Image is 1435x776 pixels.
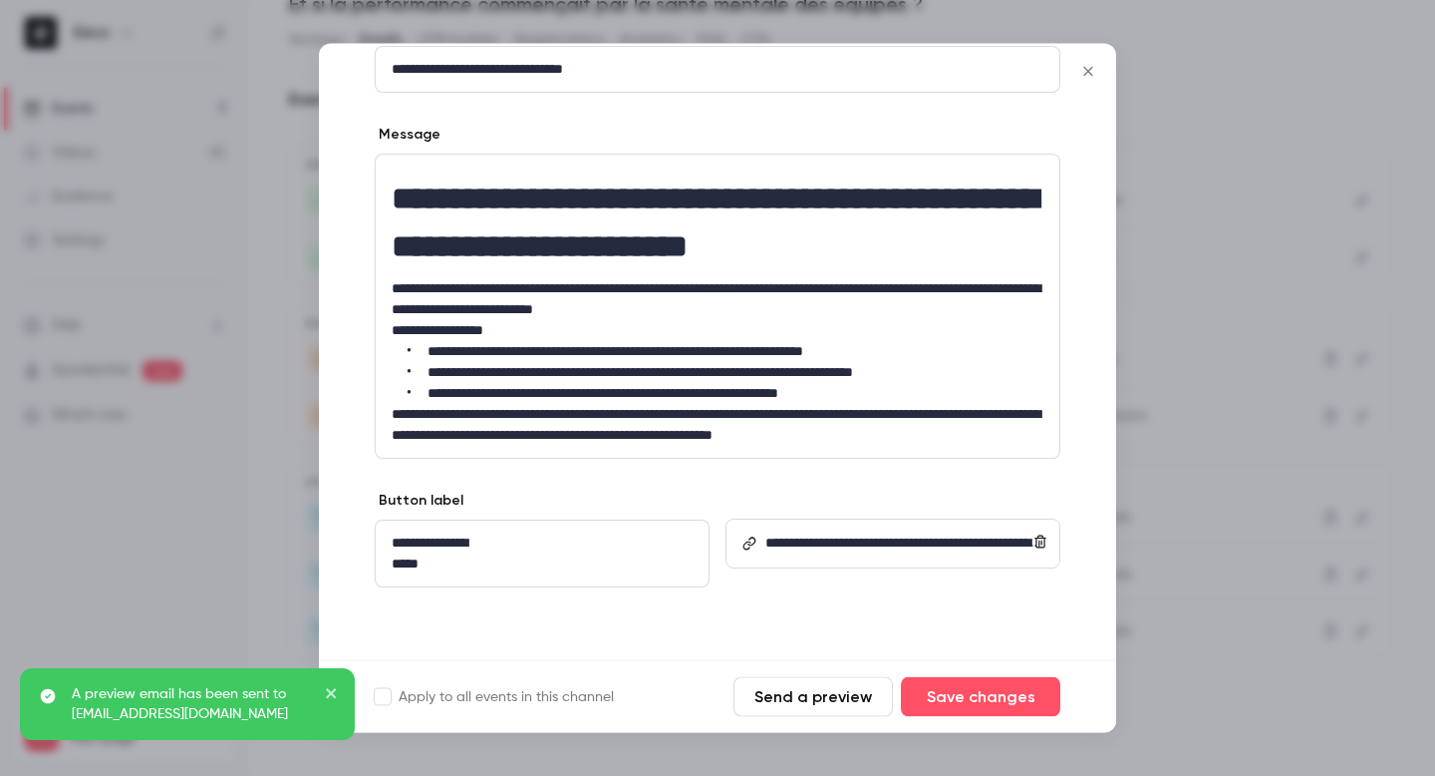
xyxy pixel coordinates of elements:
label: Apply to all events in this channel [375,687,614,707]
div: editor [376,48,1059,93]
label: Button label [375,492,463,512]
div: editor [757,522,1058,568]
div: editor [376,522,709,587]
button: Save changes [901,677,1060,717]
button: Close [1068,52,1108,92]
label: Message [375,126,440,146]
button: Send a preview [733,677,893,717]
div: editor [376,156,1059,459]
p: A preview email has been sent to [EMAIL_ADDRESS][DOMAIN_NAME] [72,684,311,724]
button: close [325,684,339,708]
